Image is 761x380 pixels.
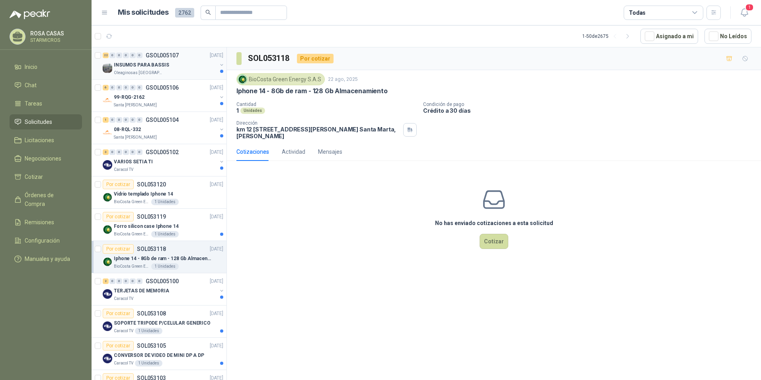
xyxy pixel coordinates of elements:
div: 0 [130,53,136,58]
button: No Leídos [704,29,751,44]
img: Company Logo [103,225,112,234]
span: Chat [25,81,37,90]
div: 0 [109,117,115,123]
a: Por cotizarSOL053118[DATE] Company LogoIphone 14 - 8Gb de ram - 128 Gb AlmacenamientoBioCosta Gre... [92,241,226,273]
p: INSUMOS PARA BASSIS [114,61,169,69]
p: [DATE] [210,181,223,188]
p: Caracol TV [114,328,133,334]
p: GSOL005102 [146,149,179,155]
img: Company Logo [103,128,112,137]
p: GSOL005106 [146,85,179,90]
p: ROSA CASAS [30,31,80,36]
div: 0 [109,149,115,155]
p: BioCosta Green Energy S.A.S [114,231,150,237]
p: GSOL005104 [146,117,179,123]
p: [DATE] [210,213,223,221]
span: Tareas [25,99,42,108]
span: 2762 [175,8,194,18]
div: 22 [103,53,109,58]
p: Crédito a 30 días [423,107,758,114]
p: BioCosta Green Energy S.A.S [114,199,150,205]
a: 6 0 0 0 0 0 GSOL005106[DATE] Company Logo99-RQG-2162Santa [PERSON_NAME] [103,83,225,108]
p: [DATE] [210,52,223,59]
p: Iphone 14 - 8Gb de ram - 128 Gb Almacenamiento [236,87,388,95]
div: Por cotizar [103,341,134,351]
img: Company Logo [103,63,112,73]
div: 0 [137,149,142,155]
div: 0 [109,85,115,90]
div: Por cotizar [103,212,134,221]
button: Asignado a mi [640,29,698,44]
p: CONVERSOR DE VIDEO DE MINI DP A DP [114,352,204,359]
a: Cotizar [10,169,82,184]
p: [DATE] [210,116,223,124]
p: Caracol TV [114,360,133,366]
p: [DATE] [210,84,223,92]
p: TERJETAS DE MEMORIA [114,287,169,295]
a: Por cotizarSOL053119[DATE] Company LogoForro silicon case Iphone 14BioCosta Green Energy S.A.S1 U... [92,209,226,241]
p: SOL053105 [137,343,166,349]
div: 0 [123,53,129,58]
p: Iphone 14 - 8Gb de ram - 128 Gb Almacenamiento [114,255,213,262]
a: Por cotizarSOL053120[DATE] Company LogoVidrio templado Iphone 14BioCosta Green Energy S.A.S1 Unid... [92,176,226,209]
p: SOL053118 [137,246,166,252]
div: 0 [109,53,115,58]
a: 2 0 0 0 0 0 GSOL005100[DATE] Company LogoTERJETAS DE MEMORIACaracol TV [103,276,225,302]
div: Cotizaciones [236,147,269,156]
div: 0 [137,278,142,284]
span: Negociaciones [25,154,61,163]
p: Cantidad [236,102,417,107]
a: 22 0 0 0 0 0 GSOL005107[DATE] Company LogoINSUMOS PARA BASSISOleaginosas [GEOGRAPHIC_DATA][PERSON... [103,51,225,76]
div: BioCosta Green Energy S.A.S [236,73,325,85]
div: Por cotizar [297,54,334,63]
p: [DATE] [210,310,223,317]
div: 0 [137,85,142,90]
a: Negociaciones [10,151,82,166]
p: [DATE] [210,342,223,350]
p: Santa [PERSON_NAME] [114,102,157,108]
p: GSOL005107 [146,53,179,58]
p: 22 ago, 2025 [328,76,358,83]
img: Company Logo [103,192,112,202]
img: Company Logo [103,257,112,266]
div: 1 Unidades [135,360,162,366]
div: Por cotizar [103,244,134,254]
span: search [205,10,211,15]
span: Órdenes de Compra [25,191,74,208]
div: 1 Unidades [151,263,179,270]
h3: SOL053118 [248,52,291,65]
a: Remisiones [10,215,82,230]
div: 0 [130,149,136,155]
img: Company Logo [238,75,247,84]
a: Por cotizarSOL053105[DATE] Company LogoCONVERSOR DE VIDEO DE MINI DP A DPCaracol TV1 Unidades [92,338,226,370]
a: Manuales y ayuda [10,251,82,266]
div: 0 [137,53,142,58]
div: 0 [137,117,142,123]
p: Caracol TV [114,166,133,173]
div: 0 [116,53,122,58]
p: 99-RQG-2162 [114,94,144,101]
p: 08-RQL-332 [114,126,141,133]
span: Manuales y ayuda [25,255,70,263]
img: Company Logo [103,289,112,299]
span: Solicitudes [25,118,52,126]
div: Mensajes [318,147,342,156]
p: SOL053119 [137,214,166,219]
div: Por cotizar [103,180,134,189]
div: 0 [116,85,122,90]
span: Cotizar [25,172,43,181]
img: Company Logo [103,321,112,331]
p: 1 [236,107,239,114]
span: Licitaciones [25,136,54,145]
img: Company Logo [103,96,112,105]
h1: Mis solicitudes [118,7,169,18]
div: 6 [103,85,109,90]
span: 1 [745,4,754,11]
button: 1 [737,6,751,20]
h3: No has enviado cotizaciones a esta solicitud [435,219,553,227]
div: 0 [116,278,122,284]
p: [DATE] [210,245,223,253]
button: Cotizar [480,234,508,249]
p: [DATE] [210,278,223,285]
p: SOL053108 [137,311,166,316]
